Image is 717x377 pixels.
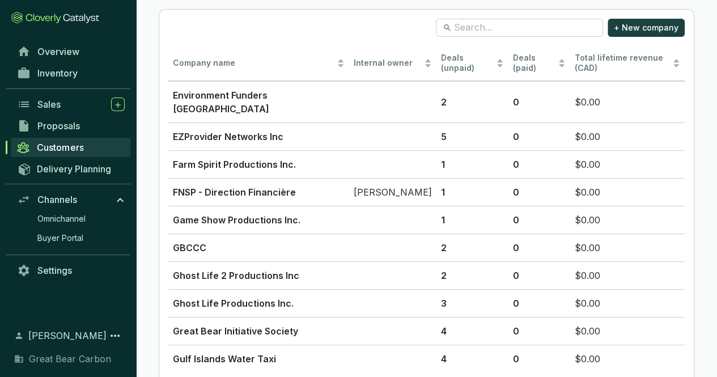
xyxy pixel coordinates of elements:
[32,210,130,227] a: Omnichannel
[11,95,130,114] a: Sales
[441,130,504,143] p: 5
[570,345,685,372] td: $0.00
[513,241,566,255] p: 0
[441,241,504,255] p: 2
[11,42,130,61] a: Overview
[173,324,345,338] p: Great Bear Initiative Society
[508,46,570,82] th: Deals (paid)
[37,265,72,276] span: Settings
[441,53,494,74] span: Deals (unpaid)
[513,130,566,143] p: 0
[614,22,678,33] span: + New company
[570,81,685,122] td: $0.00
[354,58,422,69] span: Internal owner
[436,46,508,82] th: Deals (unpaid)
[570,122,685,150] td: $0.00
[441,213,504,227] p: 1
[37,232,83,244] span: Buyer Portal
[29,352,111,366] span: Great Bear Carbon
[11,138,130,157] a: Customers
[570,234,685,261] td: $0.00
[173,88,345,116] p: Environment Funders [GEOGRAPHIC_DATA]
[37,213,86,224] span: Omnichannel
[37,46,79,57] span: Overview
[441,269,504,282] p: 2
[513,158,566,171] p: 0
[513,213,566,227] p: 0
[11,63,130,83] a: Inventory
[441,324,504,338] p: 4
[32,230,130,247] a: Buyer Portal
[441,158,504,171] p: 1
[441,95,504,109] p: 2
[168,46,349,82] th: Company name
[173,130,345,143] p: EZProvider Networks Inc
[441,185,504,199] p: 1
[11,261,130,280] a: Settings
[354,185,432,199] p: [PERSON_NAME]
[37,67,78,79] span: Inventory
[37,194,77,205] span: Channels
[37,142,83,153] span: Customers
[37,120,80,132] span: Proposals
[173,158,345,171] p: Farm Spirit Productions Inc.
[575,53,663,73] span: Total lifetime revenue (CAD)
[608,19,685,37] button: + New company
[570,317,685,345] td: $0.00
[173,352,345,366] p: Gulf Islands Water Taxi
[570,261,685,289] td: $0.00
[570,150,685,178] td: $0.00
[349,46,436,82] th: Internal owner
[11,159,130,178] a: Delivery Planning
[513,95,566,109] p: 0
[513,352,566,366] p: 0
[441,352,504,366] p: 4
[11,116,130,135] a: Proposals
[28,329,107,342] span: [PERSON_NAME]
[441,296,504,310] p: 3
[513,53,555,74] span: Deals (paid)
[513,296,566,310] p: 0
[454,22,586,34] input: Search...
[37,99,61,110] span: Sales
[11,190,130,209] a: Channels
[173,58,334,69] span: Company name
[513,269,566,282] p: 0
[37,163,111,175] span: Delivery Planning
[173,269,345,282] p: Ghost Life 2 Productions Inc
[513,324,566,338] p: 0
[570,206,685,234] td: $0.00
[570,289,685,317] td: $0.00
[173,241,345,255] p: GBCCC
[570,178,685,206] td: $0.00
[173,185,345,199] p: FNSP - Direction Financière
[173,296,345,310] p: Ghost Life Productions Inc.
[173,213,345,227] p: Game Show Productions Inc.
[513,185,566,199] p: 0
